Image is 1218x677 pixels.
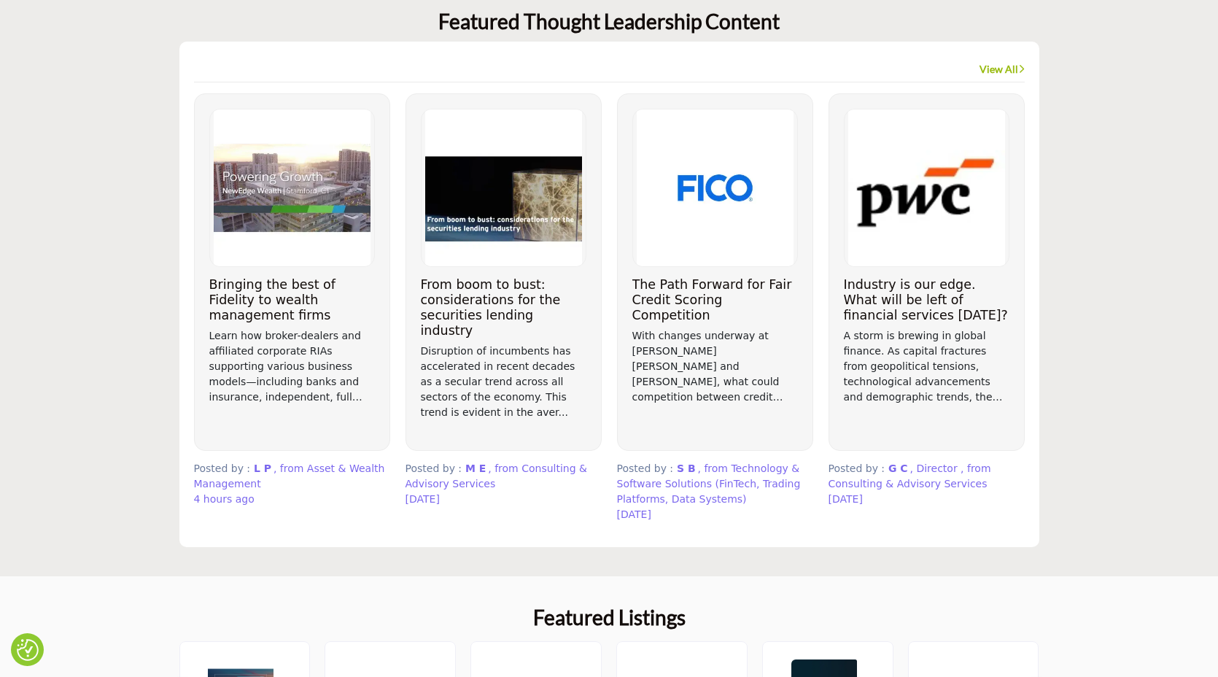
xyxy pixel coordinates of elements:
[421,277,586,338] h3: From boom to bust: considerations for the securities lending industry
[844,277,1009,323] h3: Industry is our edge. What will be left of financial services [DATE]?
[421,344,586,420] p: Disruption of incumbents has accelerated in recent decades as a secular trend across all sectors ...
[194,463,385,490] span: , from Asset & Wealth Management
[900,463,907,474] span: C
[632,328,798,405] p: With changes underway at [PERSON_NAME] [PERSON_NAME] and [PERSON_NAME], what could competition be...
[264,463,271,474] span: P
[406,493,440,505] span: [DATE]
[422,109,586,266] img: Logo of Ernst & Young LLP, click to view details
[194,493,255,505] span: 4 hours ago
[829,493,863,505] span: [DATE]
[844,328,1009,405] p: A storm is brewing in global finance. As capital fractures from geopolitical tensions, technologi...
[632,277,798,323] h3: The Path Forward for Fair Credit Scoring Competition
[17,639,39,661] button: Consent Preferences
[406,461,602,492] p: Posted by :
[829,461,1025,492] p: Posted by :
[17,639,39,661] img: Revisit consent button
[688,463,696,474] span: B
[210,109,374,266] img: Logo of Fidelity Investments, click to view details
[254,463,260,474] span: L
[910,463,958,474] span: , Director
[617,463,801,505] span: , from Technology & Software Solutions (FinTech, Trading Platforms, Data Systems)
[406,463,587,490] span: , from Consulting & Advisory Services
[845,109,1009,266] img: Logo of PricewaterhouseCoopers LLP, click to view details
[980,62,1025,77] a: View All
[677,463,684,474] span: S
[194,461,390,492] p: Posted by :
[465,463,476,474] span: M
[888,463,897,474] span: G
[633,109,797,266] img: Logo of FICO, click to view details
[209,328,375,405] p: Learn how broker-dealers and affiliated corporate RIAs supporting various business models—includi...
[209,277,375,323] h3: Bringing the best of Fidelity to wealth management firms
[533,606,686,630] h2: Featured Listings
[479,463,486,474] span: E
[617,461,813,507] p: Posted by :
[438,9,780,34] h2: Featured Thought Leadership Content
[617,508,651,520] span: [DATE]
